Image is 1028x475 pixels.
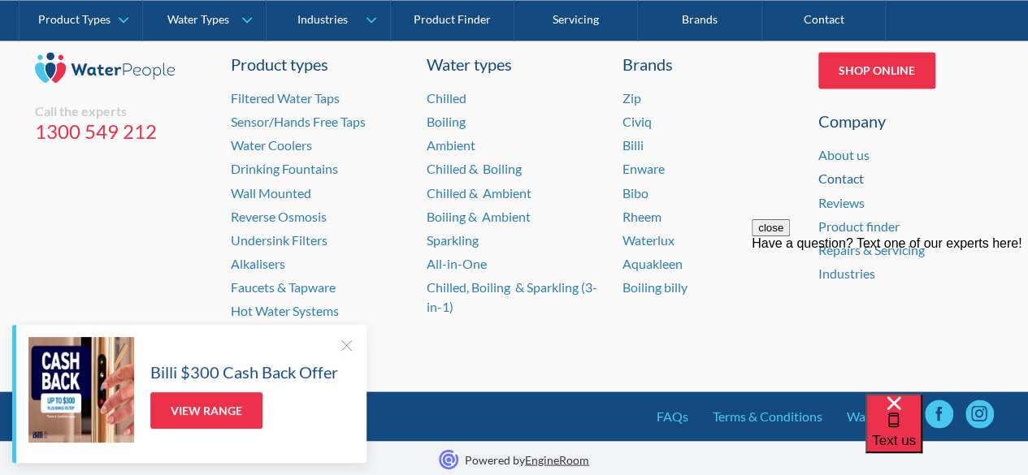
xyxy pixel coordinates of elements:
[231,114,366,129] a: Sensor/Hands Free Taps
[28,337,134,443] img: Billi $300 Cash Back Offer
[427,161,522,176] a: Chilled & Boiling
[657,406,688,425] a: FAQs
[297,13,347,27] div: Industries
[427,137,475,153] a: Ambient
[427,255,487,270] a: All-in-One
[427,231,479,247] a: Sparkling
[231,279,336,294] a: Faucets & Tapware
[713,406,822,425] a: Terms & Conditions
[150,360,338,384] h5: Billi $300 Cash Back Offer
[752,219,1028,414] iframe: podium webchat widget prompt
[427,208,531,223] a: Boiling & Ambient
[231,137,312,153] a: Water Coolers
[427,184,531,200] a: Chilled & Ambient
[525,452,589,466] a: EngineRoom
[622,184,648,200] a: Bibo
[35,103,210,119] div: Call the experts
[622,137,644,153] a: Billi
[622,231,674,247] a: Waterlux
[622,161,665,176] a: Enware
[150,392,262,429] a: View Range
[818,218,900,233] a: Product finder
[231,255,285,270] a: Alkalisers
[622,114,652,129] a: Civiq
[818,147,870,162] a: About us
[427,279,597,313] a: Chilled, Boiling & Sparkling (3-in-1)
[427,114,466,129] a: Boiling
[231,90,340,106] a: Filtered Water Taps
[231,231,327,247] a: Undersink Filters
[231,302,339,317] a: Hot Water Systems
[427,90,466,106] a: Chilled
[622,52,798,76] div: Brands
[427,52,602,76] a: Water types
[231,161,338,176] a: Drinking Fountains
[38,13,111,27] div: Product Types
[818,52,935,89] a: Shop Online
[622,255,683,270] a: Aquakleen
[231,52,406,76] a: Product types
[35,119,210,144] a: 1300 549 212
[231,184,311,200] a: Wall Mounted
[865,394,1028,475] iframe: podium webchat widget bubble
[622,90,641,106] a: Zip
[818,194,865,209] a: Reviews
[622,208,661,223] a: Rheem
[167,13,229,27] div: Water Types
[231,208,327,223] a: Reverse Osmosis
[818,109,994,133] div: Company
[465,451,589,468] p: Powered by
[622,279,688,294] a: Boiling billy
[847,406,900,425] a: Warranty
[818,171,864,186] a: Contact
